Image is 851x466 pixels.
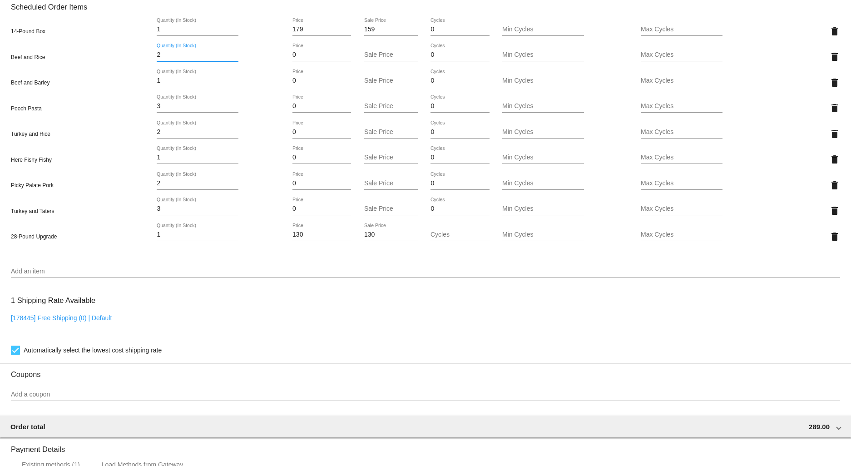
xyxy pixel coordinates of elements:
input: Price [292,77,351,84]
span: Here Fishy Fishy [11,157,52,163]
span: 14-Pound Box [11,28,45,35]
input: Quantity (In Stock) [157,180,238,187]
input: Min Cycles [502,103,584,110]
input: Cycles [430,103,489,110]
input: Quantity (In Stock) [157,205,238,213]
input: Price [292,26,351,33]
input: Cycles [430,231,489,238]
input: Max Cycles [641,180,722,187]
input: Cycles [430,205,489,213]
input: Quantity (In Stock) [157,51,238,59]
input: Sale Price [364,231,418,238]
input: Max Cycles [641,154,722,161]
span: Pooch Pasta [11,105,42,112]
input: Min Cycles [502,205,584,213]
input: Min Cycles [502,51,584,59]
input: Sale Price [364,51,418,59]
input: Price [292,103,351,110]
input: Quantity (In Stock) [157,77,238,84]
input: Quantity (In Stock) [157,231,238,238]
input: Quantity (In Stock) [157,103,238,110]
input: Price [292,180,351,187]
input: Max Cycles [641,77,722,84]
span: Turkey and Taters [11,208,54,214]
input: Sale Price [364,180,418,187]
h3: Coupons [11,363,840,379]
mat-icon: delete [829,51,840,62]
input: Cycles [430,77,489,84]
input: Max Cycles [641,51,722,59]
input: Cycles [430,26,489,33]
span: Beef and Rice [11,54,45,60]
input: Min Cycles [502,180,584,187]
input: Price [292,51,351,59]
input: Min Cycles [502,26,584,33]
input: Price [292,154,351,161]
input: Min Cycles [502,129,584,136]
input: Max Cycles [641,231,722,238]
span: Order total [10,423,45,431]
mat-icon: delete [829,77,840,88]
input: Cycles [430,51,489,59]
mat-icon: delete [829,26,840,37]
input: Sale Price [364,26,418,33]
input: Min Cycles [502,154,584,161]
input: Quantity (In Stock) [157,129,238,136]
input: Sale Price [364,154,418,161]
h3: Payment Details [11,438,840,454]
mat-icon: delete [829,129,840,139]
span: Turkey and Rice [11,131,50,137]
mat-icon: delete [829,231,840,242]
span: Automatically select the lowest cost shipping rate [24,345,162,356]
input: Max Cycles [641,205,722,213]
input: Price [292,129,351,136]
input: Sale Price [364,103,418,110]
input: Add a coupon [11,391,840,398]
span: 28-Pound Upgrade [11,233,57,240]
input: Add an item [11,268,840,275]
mat-icon: delete [829,205,840,216]
mat-icon: delete [829,103,840,114]
input: Price [292,205,351,213]
h3: 1 Shipping Rate Available [11,291,95,310]
input: Min Cycles [502,231,584,238]
input: Sale Price [364,77,418,84]
span: 289.00 [809,423,830,431]
input: Min Cycles [502,77,584,84]
input: Cycles [430,154,489,161]
input: Max Cycles [641,129,722,136]
input: Sale Price [364,129,418,136]
input: Cycles [430,180,489,187]
input: Max Cycles [641,103,722,110]
input: Quantity (In Stock) [157,154,238,161]
input: Max Cycles [641,26,722,33]
input: Price [292,231,351,238]
input: Cycles [430,129,489,136]
span: Beef and Barley [11,79,49,86]
input: Quantity (In Stock) [157,26,238,33]
input: Sale Price [364,205,418,213]
span: Picky Palate Pork [11,182,54,188]
mat-icon: delete [829,180,840,191]
a: [178445] Free Shipping (0) | Default [11,314,112,322]
mat-icon: delete [829,154,840,165]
